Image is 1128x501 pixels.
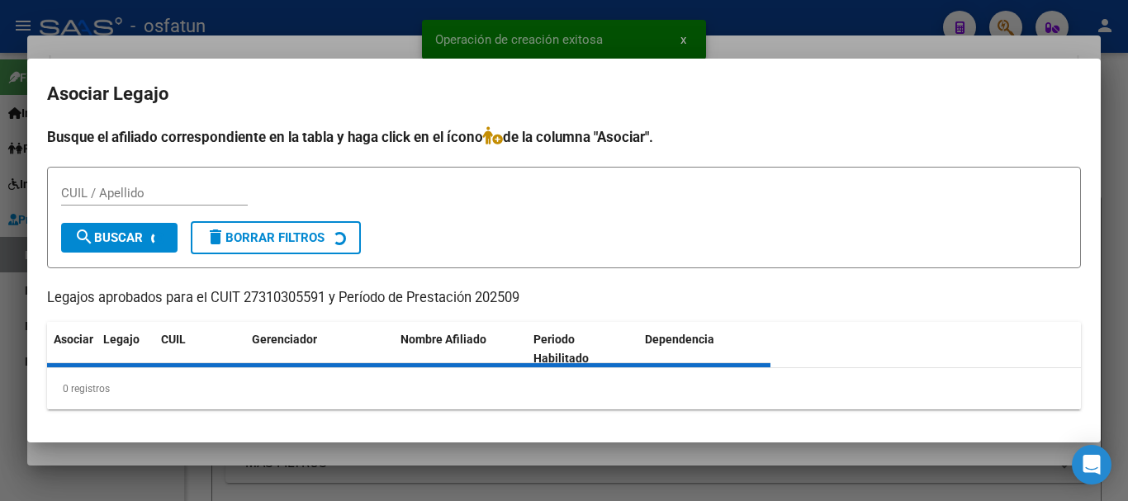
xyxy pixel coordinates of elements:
h4: Busque el afiliado correspondiente en la tabla y haga click en el ícono de la columna "Asociar". [47,126,1081,148]
button: Borrar Filtros [191,221,361,254]
mat-icon: search [74,227,94,247]
span: CUIL [161,333,186,346]
span: Legajo [103,333,140,346]
span: Dependencia [645,333,714,346]
datatable-header-cell: Asociar [47,322,97,376]
div: Open Intercom Messenger [1072,445,1111,484]
button: Buscar [61,223,178,253]
span: Borrar Filtros [206,230,325,245]
datatable-header-cell: Dependencia [638,322,771,376]
datatable-header-cell: Nombre Afiliado [394,322,527,376]
span: Nombre Afiliado [400,333,486,346]
div: 0 registros [47,368,1081,409]
datatable-header-cell: CUIL [154,322,245,376]
datatable-header-cell: Legajo [97,322,154,376]
mat-icon: delete [206,227,225,247]
span: Periodo Habilitado [533,333,589,365]
p: Legajos aprobados para el CUIT 27310305591 y Período de Prestación 202509 [47,288,1081,309]
span: Asociar [54,333,93,346]
datatable-header-cell: Periodo Habilitado [527,322,638,376]
span: Gerenciador [252,333,317,346]
span: Buscar [74,230,143,245]
h2: Asociar Legajo [47,78,1081,110]
datatable-header-cell: Gerenciador [245,322,394,376]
